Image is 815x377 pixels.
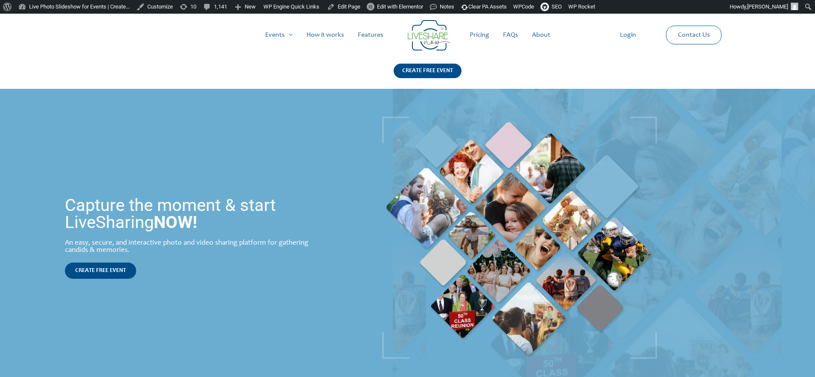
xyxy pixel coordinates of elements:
[496,21,525,49] a: FAQs
[463,21,496,49] a: Pricing
[65,263,136,279] a: CREATE FREE EVENT
[613,21,643,49] a: Login
[15,21,800,49] nav: Site Navigation
[75,268,126,274] span: CREATE FREE EVENT
[154,212,197,232] strong: NOW!
[382,117,657,359] img: Live Photobooth
[671,26,717,44] a: Contact Us
[408,20,450,51] img: LiveShare logo - Capture & Share Event Memories
[747,3,788,10] span: [PERSON_NAME]
[258,21,300,49] a: Events
[351,21,390,49] a: Features
[65,240,326,254] div: An easy, secure, and interactive photo and video sharing platform for gathering candids & memories.
[300,21,351,49] a: How it works
[377,3,423,10] span: Edit with Elementor
[394,64,462,89] a: CREATE FREE EVENT
[394,64,462,78] div: CREATE FREE EVENT
[552,3,562,10] span: SEO
[65,197,326,231] h1: Capture the moment & start LiveSharing
[525,21,557,49] a: About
